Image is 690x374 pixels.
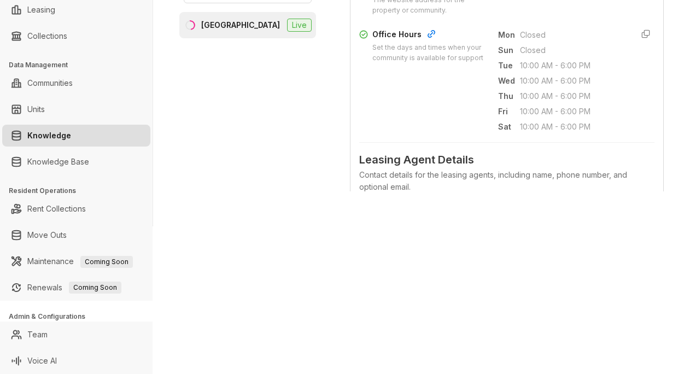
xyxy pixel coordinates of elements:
div: Contact details for the leasing agents, including name, phone number, and optional email. [359,169,654,193]
span: Sun [498,44,520,56]
a: Communities [27,72,73,94]
span: Leasing Agent Details [359,151,654,168]
div: [GEOGRAPHIC_DATA] [201,19,280,31]
span: Sat [498,121,520,133]
li: Collections [2,25,150,47]
a: Knowledge [27,125,71,147]
div: Set the days and times when your community is available for support [372,43,485,63]
li: Communities [2,72,150,94]
a: Units [27,98,45,120]
span: 10:00 AM - 6:00 PM [520,75,624,87]
h3: Data Management [9,60,153,70]
li: Units [2,98,150,120]
li: Renewals [2,277,150,299]
li: Maintenance [2,250,150,272]
li: Team [2,324,150,346]
a: Voice AI [27,350,57,372]
li: Voice AI [2,350,150,372]
a: Collections [27,25,67,47]
span: 10:00 AM - 6:00 PM [520,60,624,72]
span: Live [287,19,312,32]
span: 10:00 AM - 6:00 PM [520,90,624,102]
span: Tue [498,60,520,72]
a: RenewalsComing Soon [27,277,121,299]
span: Coming Soon [80,256,133,268]
span: Coming Soon [69,282,121,294]
span: Thu [498,90,520,102]
span: Mon [498,29,520,41]
a: Move Outs [27,224,67,246]
a: Rent Collections [27,198,86,220]
li: Move Outs [2,224,150,246]
li: Knowledge Base [2,151,150,173]
span: 10:00 AM - 6:00 PM [520,121,624,133]
li: Knowledge [2,125,150,147]
div: Office Hours [372,28,485,43]
span: Wed [498,75,520,87]
h3: Admin & Configurations [9,312,153,322]
li: Rent Collections [2,198,150,220]
span: Closed [520,29,624,41]
h3: Resident Operations [9,186,153,196]
a: Team [27,324,48,346]
span: 10:00 AM - 6:00 PM [520,106,624,118]
a: Knowledge Base [27,151,89,173]
span: Fri [498,106,520,118]
span: Closed [520,44,624,56]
